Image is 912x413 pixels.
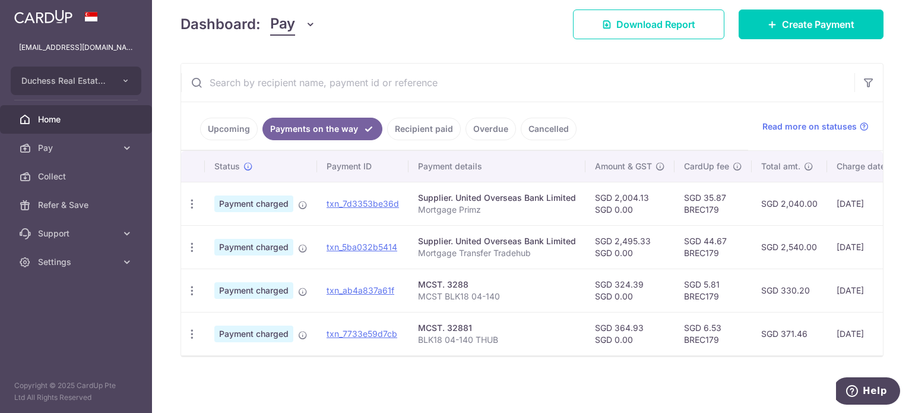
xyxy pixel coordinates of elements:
[317,151,408,182] th: Payment ID
[585,312,674,355] td: SGD 364.93 SGD 0.00
[38,228,116,239] span: Support
[836,377,900,407] iframe: Opens a widget where you can find more information
[418,279,576,291] div: MCST. 3288
[674,312,752,355] td: SGD 6.53 BREC179
[418,204,576,216] p: Mortgage Primz
[181,64,854,102] input: Search by recipient name, payment id or reference
[674,182,752,225] td: SGD 35.87 BREC179
[752,225,827,269] td: SGD 2,540.00
[262,118,382,140] a: Payments on the way
[14,10,72,24] img: CardUp
[827,225,908,269] td: [DATE]
[585,182,674,225] td: SGD 2,004.13 SGD 0.00
[38,256,116,268] span: Settings
[674,269,752,312] td: SGD 5.81 BREC179
[418,334,576,346] p: BLK18 04-140 THUB
[762,121,869,133] a: Read more on statuses
[573,10,724,39] a: Download Report
[180,14,261,35] h4: Dashboard:
[752,269,827,312] td: SGD 330.20
[38,171,116,182] span: Collect
[752,312,827,355] td: SGD 371.46
[418,291,576,302] p: MCST BLK18 04-140
[418,247,576,259] p: Mortgage Transfer Tradehub
[21,75,109,87] span: Duchess Real Estate Investment Pte Ltd
[595,160,652,172] span: Amount & GST
[38,199,116,211] span: Refer & Save
[214,282,293,299] span: Payment charged
[214,160,240,172] span: Status
[11,67,141,95] button: Duchess Real Estate Investment Pte Ltd
[827,312,908,355] td: [DATE]
[327,198,399,209] a: txn_7d3353be36d
[827,269,908,312] td: [DATE]
[327,285,394,295] a: txn_ab4a837a61f
[19,42,133,53] p: [EMAIL_ADDRESS][DOMAIN_NAME]
[327,329,397,339] a: txn_7733e59d7cb
[408,151,585,182] th: Payment details
[418,322,576,334] div: MCST. 32881
[837,160,885,172] span: Charge date
[585,225,674,269] td: SGD 2,495.33 SGD 0.00
[739,10,883,39] a: Create Payment
[465,118,516,140] a: Overdue
[327,242,397,252] a: txn_5ba032b5414
[214,196,293,212] span: Payment charged
[200,118,258,140] a: Upcoming
[38,142,116,154] span: Pay
[214,239,293,256] span: Payment charged
[782,17,854,31] span: Create Payment
[387,118,461,140] a: Recipient paid
[38,114,116,125] span: Home
[762,121,857,133] span: Read more on statuses
[674,225,752,269] td: SGD 44.67 BREC179
[270,13,316,36] button: Pay
[616,17,695,31] span: Download Report
[752,182,827,225] td: SGD 2,040.00
[270,13,295,36] span: Pay
[761,160,800,172] span: Total amt.
[827,182,908,225] td: [DATE]
[418,235,576,247] div: Supplier. United Overseas Bank Limited
[521,118,577,140] a: Cancelled
[418,192,576,204] div: Supplier. United Overseas Bank Limited
[585,269,674,312] td: SGD 324.39 SGD 0.00
[684,160,729,172] span: CardUp fee
[214,326,293,342] span: Payment charged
